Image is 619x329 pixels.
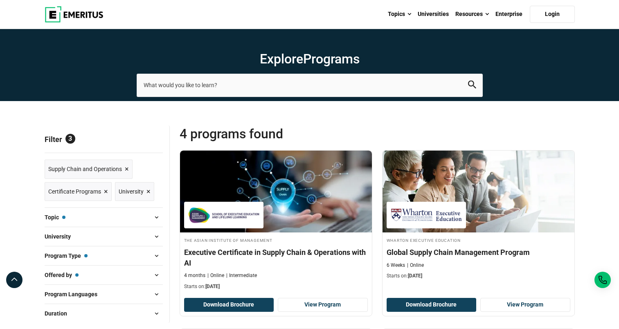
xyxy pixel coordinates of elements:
button: Topic [45,211,163,223]
a: Reset all [137,135,163,146]
img: Global Supply Chain Management Program | Online Supply Chain and Operations Course [383,151,574,232]
p: Online [407,262,424,269]
span: Topic [45,213,65,222]
span: Duration [45,309,74,318]
img: Executive Certificate in Supply Chain & Operations with AI | Online Supply Chain and Operations C... [180,151,372,232]
span: University [45,232,77,241]
img: The Asian Institute of Management [188,206,259,224]
span: × [146,186,151,198]
h4: Executive Certificate in Supply Chain & Operations with AI [184,247,368,268]
button: Duration [45,307,163,320]
h4: Wharton Executive Education [387,237,570,243]
p: Starts on: [387,273,570,279]
button: search [468,81,476,90]
img: Wharton Executive Education [391,206,462,224]
span: 3 [65,134,75,144]
button: Program Type [45,250,163,262]
button: Program Languages [45,288,163,300]
span: Program Languages [45,290,104,299]
span: Offered by [45,270,79,279]
input: search-page [137,74,483,97]
span: × [104,186,108,198]
span: Programs [303,51,360,67]
h4: The Asian Institute of Management [184,237,368,243]
a: University × [115,182,154,201]
p: Filter [45,126,163,153]
span: Program Type [45,251,88,260]
a: Supply Chain and Operations × [45,160,133,179]
p: Starts on: [184,283,368,290]
p: Online [207,272,224,279]
h1: Explore [137,51,483,67]
span: University [119,187,144,196]
a: View Program [278,298,368,312]
span: Supply Chain and Operations [48,164,122,174]
span: 4 Programs found [180,126,377,142]
a: View Program [480,298,570,312]
a: search [468,83,476,90]
p: 6 Weeks [387,262,405,269]
a: Login [530,6,575,23]
button: Download Brochure [387,298,477,312]
a: Supply Chain and Operations Course by The Asian Institute of Management - November 7, 2025 The As... [180,151,372,294]
p: 4 months [184,272,205,279]
span: [DATE] [408,273,422,279]
a: Supply Chain and Operations Course by Wharton Executive Education - November 13, 2025 Wharton Exe... [383,151,574,284]
h4: Global Supply Chain Management Program [387,247,570,257]
span: [DATE] [205,284,220,289]
button: University [45,230,163,243]
span: × [125,163,129,175]
button: Download Brochure [184,298,274,312]
button: Offered by [45,269,163,281]
a: Certificate Programs × [45,182,112,201]
span: Certificate Programs [48,187,101,196]
p: Intermediate [226,272,257,279]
